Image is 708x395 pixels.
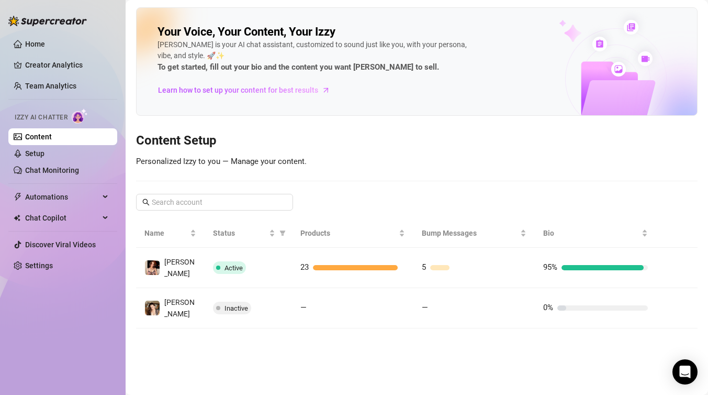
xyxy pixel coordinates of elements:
[8,16,87,26] img: logo-BBDzfeDw.svg
[543,303,553,312] span: 0%
[136,133,698,149] h3: Content Setup
[300,227,397,239] span: Products
[14,214,20,222] img: Chat Copilot
[672,359,698,385] div: Open Intercom Messenger
[25,166,79,174] a: Chat Monitoring
[535,8,697,115] img: ai-chatter-content-library-cLFOSyPT.png
[422,303,428,312] span: —
[543,227,639,239] span: Bio
[224,304,248,312] span: Inactive
[25,57,109,73] a: Creator Analytics
[144,227,188,239] span: Name
[164,298,195,318] span: [PERSON_NAME]
[25,149,44,158] a: Setup
[14,193,22,201] span: thunderbolt
[25,189,99,205] span: Automations
[142,199,150,206] span: search
[136,157,307,166] span: Personalized Izzy to you — Manage your content.
[25,40,45,48] a: Home
[224,264,243,272] span: Active
[145,301,160,315] img: Blair
[145,260,160,275] img: Blair
[25,82,76,90] a: Team Analytics
[321,85,331,95] span: arrow-right
[300,262,309,272] span: 23
[422,262,426,272] span: 5
[277,225,288,241] span: filter
[213,227,267,239] span: Status
[205,219,292,248] th: Status
[292,219,413,248] th: Products
[279,230,286,236] span: filter
[158,25,335,39] h2: Your Voice, Your Content, Your Izzy
[136,219,205,248] th: Name
[158,62,439,72] strong: To get started, fill out your bio and the content you want [PERSON_NAME] to sell.
[543,262,557,272] span: 95%
[158,84,318,96] span: Learn how to set up your content for best results
[158,39,471,74] div: [PERSON_NAME] is your AI chat assistant, customized to sound just like you, with your persona, vi...
[413,219,535,248] th: Bump Messages
[152,196,278,208] input: Search account
[25,133,52,141] a: Content
[15,113,68,123] span: Izzy AI Chatter
[25,261,53,270] a: Settings
[300,303,307,312] span: —
[25,210,99,226] span: Chat Copilot
[164,258,195,278] span: [PERSON_NAME]
[535,219,656,248] th: Bio
[158,82,338,98] a: Learn how to set up your content for best results
[72,108,88,124] img: AI Chatter
[25,240,96,249] a: Discover Viral Videos
[422,227,518,239] span: Bump Messages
